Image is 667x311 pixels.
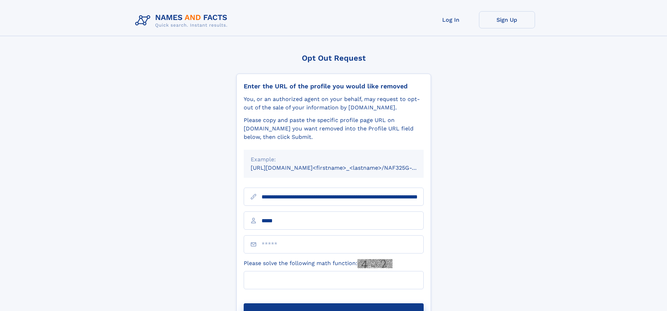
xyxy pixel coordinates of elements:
small: [URL][DOMAIN_NAME]<firstname>_<lastname>/NAF325G-xxxxxxxx [251,164,437,171]
div: Example: [251,155,417,164]
a: Log In [423,11,479,28]
div: Enter the URL of the profile you would like removed [244,82,424,90]
div: Please copy and paste the specific profile page URL on [DOMAIN_NAME] you want removed into the Pr... [244,116,424,141]
div: Opt Out Request [236,54,431,62]
div: You, or an authorized agent on your behalf, may request to opt-out of the sale of your informatio... [244,95,424,112]
a: Sign Up [479,11,535,28]
img: Logo Names and Facts [132,11,233,30]
label: Please solve the following math function: [244,259,392,268]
